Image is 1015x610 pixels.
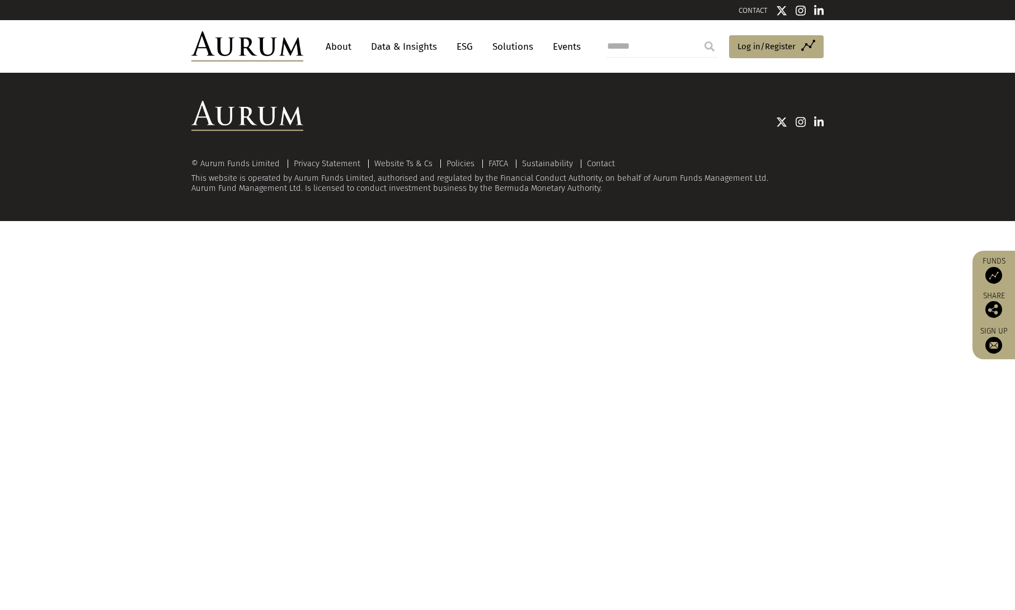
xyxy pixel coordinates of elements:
[698,35,721,58] input: Submit
[320,36,357,57] a: About
[547,36,581,57] a: Events
[191,101,303,131] img: Aurum Logo
[365,36,443,57] a: Data & Insights
[451,36,478,57] a: ESG
[587,158,615,168] a: Contact
[447,158,474,168] a: Policies
[814,116,824,128] img: Linkedin icon
[191,31,303,62] img: Aurum
[487,36,539,57] a: Solutions
[737,40,796,53] span: Log in/Register
[796,5,806,16] img: Instagram icon
[374,158,433,168] a: Website Ts & Cs
[488,158,508,168] a: FATCA
[729,35,824,59] a: Log in/Register
[814,5,824,16] img: Linkedin icon
[294,158,360,168] a: Privacy Statement
[191,159,824,193] div: This website is operated by Aurum Funds Limited, authorised and regulated by the Financial Conduc...
[796,116,806,128] img: Instagram icon
[191,159,285,168] div: © Aurum Funds Limited
[776,116,787,128] img: Twitter icon
[522,158,573,168] a: Sustainability
[776,5,787,16] img: Twitter icon
[739,6,768,15] a: CONTACT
